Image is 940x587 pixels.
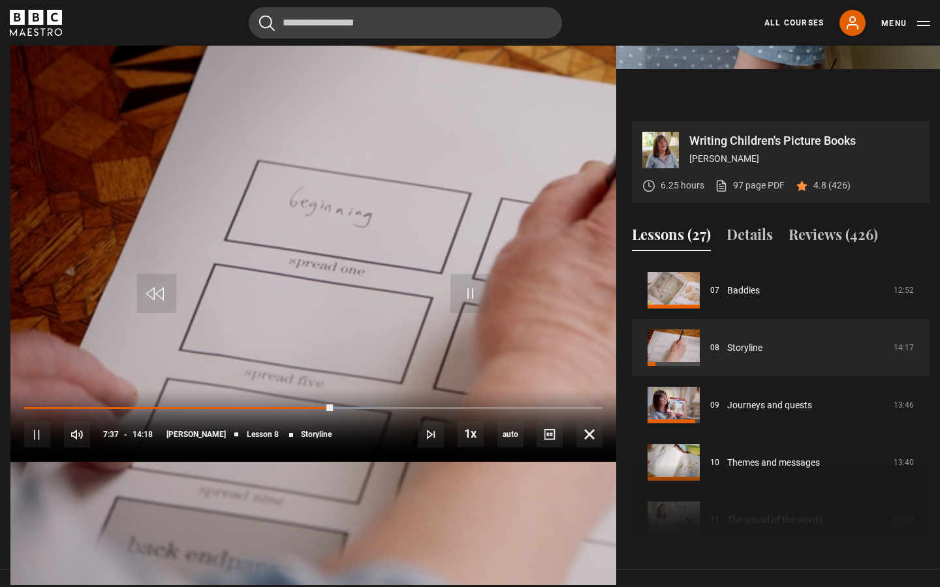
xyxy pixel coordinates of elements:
p: 6.25 hours [661,179,704,192]
button: Playback Rate [458,421,484,447]
button: Captions [537,421,563,447]
button: Pause [24,421,50,447]
input: Search [249,7,562,38]
p: 4.8 (426) [813,179,851,192]
video-js: Video Player [10,121,616,462]
a: All Courses [764,17,824,29]
span: auto [497,421,524,447]
a: Themes and messages [727,456,820,470]
button: Reviews (426) [789,224,878,251]
span: Lesson 8 [247,430,279,438]
span: 14:18 [133,423,153,446]
button: Fullscreen [576,421,603,447]
p: Writing Children's Picture Books [689,135,919,147]
button: Toggle navigation [881,17,930,30]
div: Current quality: 1080p [497,421,524,447]
a: Baddies [727,284,760,297]
span: - [124,430,127,439]
a: Journeys and quests [727,399,812,412]
a: Storyline [727,341,762,355]
button: Mute [64,421,90,447]
a: 97 page PDF [715,179,785,192]
span: [PERSON_NAME] [166,430,226,438]
span: Storyline [301,430,332,438]
button: Next Lesson [418,421,444,447]
p: [PERSON_NAME] [689,152,919,166]
div: Progress Bar [24,407,603,410]
button: Lessons (27) [632,224,711,251]
button: Submit the search query [259,15,275,31]
svg: BBC Maestro [10,10,62,36]
button: Details [727,224,773,251]
span: 7:37 [103,423,119,446]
